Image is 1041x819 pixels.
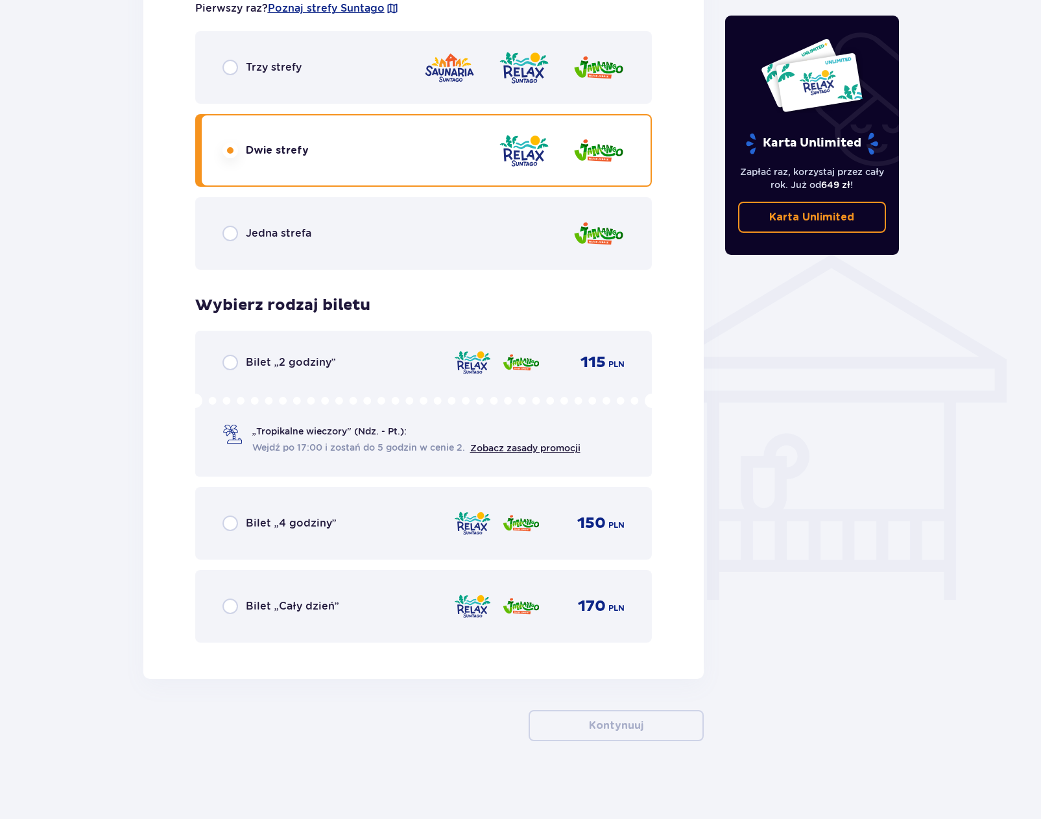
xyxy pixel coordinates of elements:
p: Jedna strefa [246,226,311,241]
p: Karta Unlimited [769,210,854,224]
img: zone logo [573,132,625,169]
button: Kontynuuj [529,710,704,741]
img: zone logo [498,49,550,86]
img: zone logo [498,132,550,169]
p: PLN [608,359,625,370]
img: zone logo [502,510,540,537]
p: Bilet „2 godziny” [246,355,336,370]
span: Wejdź po 17:00 i zostań do 5 godzin w cenie 2. [252,441,465,454]
p: Wybierz rodzaj biletu [195,296,370,315]
p: PLN [608,519,625,531]
p: Bilet „Cały dzień” [246,599,339,613]
p: Karta Unlimited [745,132,879,155]
a: Zobacz zasady promocji [470,443,580,453]
img: zone logo [573,49,625,86]
p: Pierwszy raz? [195,1,399,16]
p: Trzy strefy [246,60,302,75]
img: zone logo [502,593,540,620]
img: zone logo [453,510,492,537]
p: 150 [577,514,606,533]
p: „Tropikalne wieczory" (Ndz. - Pt.): [252,425,407,438]
p: 170 [578,597,606,616]
p: Dwie strefy [246,143,309,158]
img: zone logo [573,215,625,252]
p: Kontynuuj [589,718,643,733]
p: Zapłać raz, korzystaj przez cały rok. Już od ! [738,165,886,191]
a: Poznaj strefy Suntago [268,1,385,16]
span: 649 zł [821,180,850,190]
img: zone logo [424,49,475,86]
img: zone logo [453,593,492,620]
p: PLN [608,602,625,614]
img: zone logo [453,349,492,376]
p: 115 [580,353,606,372]
a: Karta Unlimited [738,202,886,233]
p: Bilet „4 godziny” [246,516,337,530]
img: zone logo [502,349,540,376]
